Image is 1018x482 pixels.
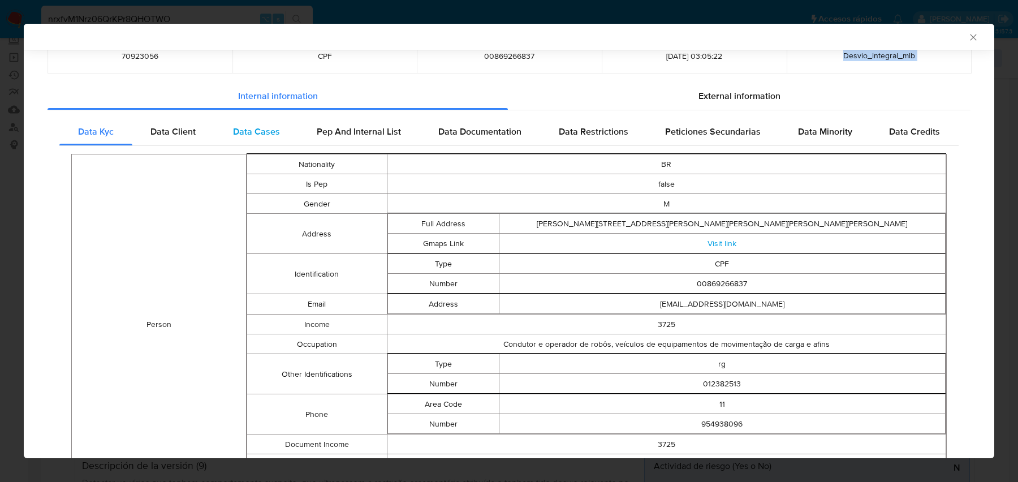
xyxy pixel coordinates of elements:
span: External information [698,89,780,102]
td: CPF [499,254,945,274]
span: Data Client [150,125,196,138]
span: [DATE] 03:05:22 [615,51,773,61]
td: Other Identifications [247,354,387,394]
a: Visit link [708,238,736,249]
td: false [387,174,946,194]
td: 00869266837 [499,274,945,294]
td: Number [387,374,499,394]
td: Document Income [247,434,387,454]
td: Condutor e operador de robôs, veículos de equipamentos de movimentação de carga e afins [387,334,946,354]
div: Detailed info [48,83,970,110]
td: Gender [247,194,387,214]
td: Address [247,214,387,254]
td: Is Pep [247,174,387,194]
td: Number [387,414,499,434]
td: Type [387,254,499,274]
span: Pep And Internal List [317,125,401,138]
span: Data Restrictions [559,125,628,138]
td: 3725 [387,434,946,454]
span: Data Cases [233,125,280,138]
button: Cerrar ventana [968,32,978,42]
span: Desvio_integral_mlb [843,50,915,61]
td: Gmaps Link [387,234,499,253]
td: Income [247,315,387,334]
td: [PERSON_NAME][STREET_ADDRESS][PERSON_NAME][PERSON_NAME][PERSON_NAME][PERSON_NAME] [499,214,945,234]
span: Data Minority [798,125,852,138]
td: BR [387,154,946,174]
span: CPF [246,51,404,61]
span: Data Credits [889,125,940,138]
td: Area Code [387,394,499,414]
span: Internal information [238,89,318,102]
div: Detailed internal info [59,118,959,145]
td: Identification [247,254,387,294]
td: Number [387,274,499,294]
td: 3725 [387,315,946,334]
span: Data Documentation [438,125,521,138]
td: Birthdate [247,454,387,474]
span: 70923056 [61,51,219,61]
td: Occupation [247,334,387,354]
td: [EMAIL_ADDRESS][DOMAIN_NAME] [499,294,945,314]
td: Email [247,294,387,315]
td: Nationality [247,154,387,174]
td: 11 [499,394,945,414]
span: Peticiones Secundarias [665,125,761,138]
td: rg [499,354,945,374]
td: M [387,194,946,214]
span: 00869266837 [430,51,588,61]
td: Full Address [387,214,499,234]
td: [DATE] [387,454,946,474]
td: Phone [247,394,387,434]
td: Address [387,294,499,314]
span: Data Kyc [78,125,114,138]
td: Type [387,354,499,374]
div: closure-recommendation-modal [24,24,994,458]
td: 012382513 [499,374,945,394]
td: 954938096 [499,414,945,434]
